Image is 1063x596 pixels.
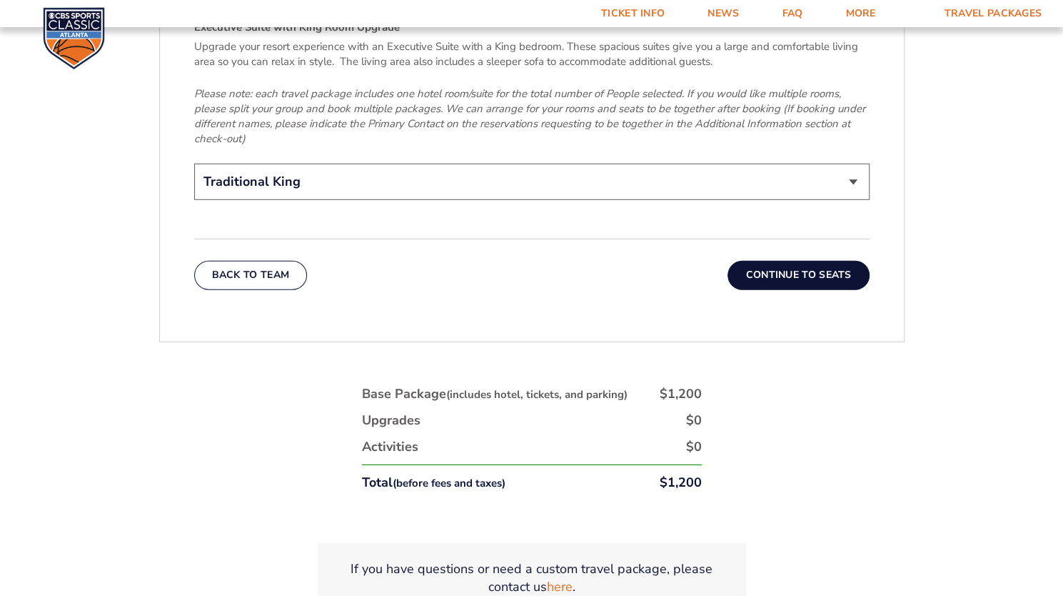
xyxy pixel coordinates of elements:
a: here [547,578,573,596]
div: $0 [686,412,702,429]
div: Upgrades [362,412,420,429]
h4: Executive Suite with King Room Upgrade [194,20,870,35]
div: $0 [686,438,702,456]
small: (includes hotel, tickets, and parking) [446,387,628,402]
div: Total [362,474,505,492]
div: Activities [362,438,418,456]
div: Base Package [362,385,628,403]
p: Upgrade your resort experience with an Executive Suite with a King bedroom. These spacious suites... [194,39,870,69]
button: Back To Team [194,261,308,289]
div: $1,200 [660,385,702,403]
img: CBS Sports Classic [43,7,105,69]
div: $1,200 [660,474,702,492]
p: If you have questions or need a custom travel package, please contact us . [335,560,729,596]
button: Continue To Seats [727,261,869,289]
em: Please note: each travel package includes one hotel room/suite for the total number of People sel... [194,86,865,146]
small: (before fees and taxes) [393,476,505,490]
